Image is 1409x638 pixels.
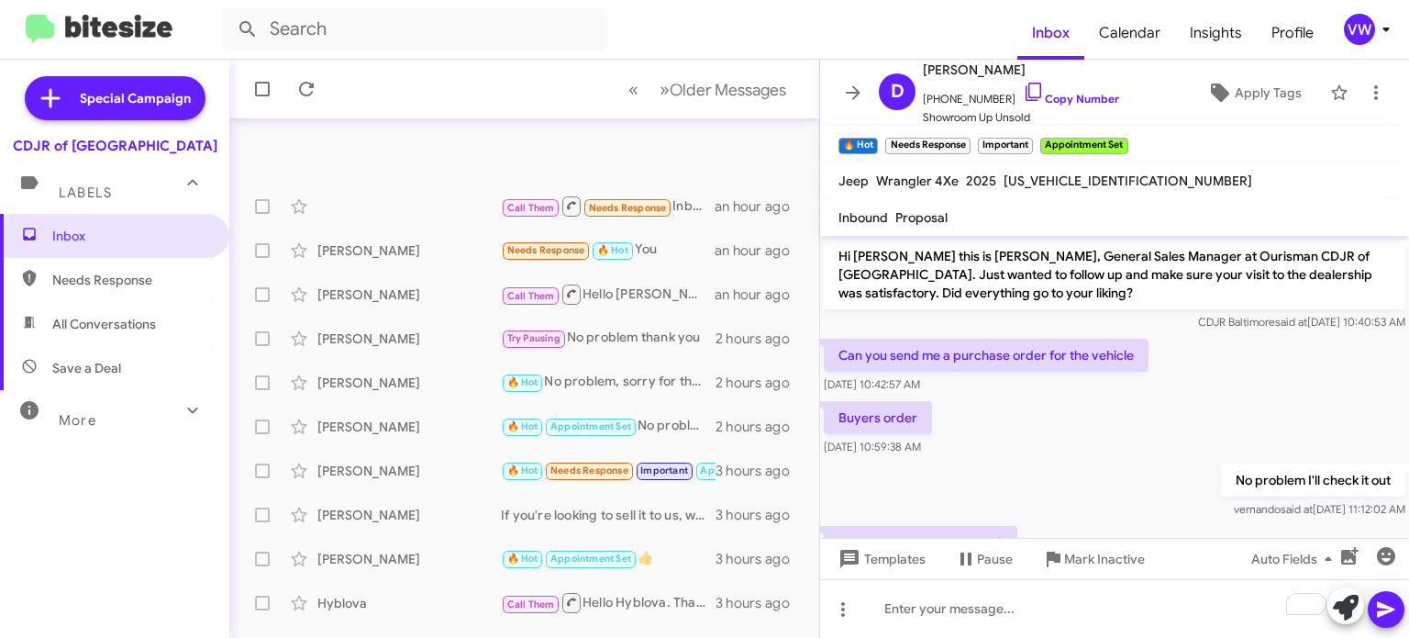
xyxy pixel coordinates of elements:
[660,78,670,101] span: »
[501,195,715,218] div: Inbound Call
[80,89,191,107] span: Special Campaign
[885,138,970,154] small: Needs Response
[501,591,716,614] div: Hello Hyblova. Thank you for your inquiry. Are you available to stop by either [DATE] or [DATE] f...
[670,80,786,100] span: Older Messages
[640,465,688,476] span: Important
[978,138,1033,154] small: Important
[891,77,904,106] span: D
[501,460,716,481] div: Any progress on the order?
[1251,543,1339,576] span: Auto Fields
[940,543,1027,576] button: Pause
[715,241,804,260] div: an hour ago
[1040,138,1127,154] small: Appointment Set
[716,374,804,392] div: 2 hours ago
[1017,6,1084,60] a: Inbox
[966,173,996,189] span: 2025
[507,290,555,302] span: Call Them
[977,543,1013,576] span: Pause
[52,359,121,377] span: Save a Deal
[507,599,555,610] span: Call Them
[923,81,1119,108] span: [PHONE_NUMBER]
[25,76,205,120] a: Special Campaign
[1257,6,1328,60] a: Profile
[317,374,501,392] div: [PERSON_NAME]
[838,173,869,189] span: Jeep
[501,328,716,349] div: No problem thank you
[317,330,501,348] div: [PERSON_NAME]
[649,71,797,108] button: Next
[317,506,501,524] div: [PERSON_NAME]
[507,376,538,388] span: 🔥 Hot
[716,418,804,436] div: 2 hours ago
[589,202,667,214] span: Needs Response
[716,594,804,612] div: 3 hours ago
[1027,543,1159,576] button: Mark Inactive
[507,420,538,432] span: 🔥 Hot
[501,372,716,393] div: No problem, sorry for the inconvenience
[628,78,638,101] span: «
[820,543,940,576] button: Templates
[824,377,920,391] span: [DATE] 10:42:57 AM
[820,579,1409,638] div: To enrich screen reader interactions, please activate Accessibility in Grammarly extension settings
[895,209,948,226] span: Proposal
[501,548,716,569] div: 👍
[507,202,555,214] span: Call Them
[835,543,926,576] span: Templates
[501,240,715,261] div: You
[715,197,804,216] div: an hour ago
[52,315,156,333] span: All Conversations
[1281,502,1313,516] span: said at
[501,283,715,306] div: Hello [PERSON_NAME], Thank you for your inquiry. Are you available to stop by either [DATE] or [D...
[1064,543,1145,576] span: Mark Inactive
[824,440,921,453] span: [DATE] 10:59:38 AM
[1175,6,1257,60] a: Insights
[1328,14,1389,45] button: vw
[507,465,538,476] span: 🔥 Hot
[222,7,607,51] input: Search
[1235,76,1302,109] span: Apply Tags
[550,553,631,565] span: Appointment Set
[1186,76,1321,109] button: Apply Tags
[317,462,501,480] div: [PERSON_NAME]
[923,59,1119,81] span: [PERSON_NAME]
[317,241,501,260] div: [PERSON_NAME]
[1237,543,1354,576] button: Auto Fields
[617,71,649,108] button: Previous
[550,420,631,432] span: Appointment Set
[1275,315,1307,329] span: said at
[824,526,1017,559] p: Any progress on the order?
[716,330,804,348] div: 2 hours ago
[507,553,538,565] span: 🔥 Hot
[1023,92,1119,106] a: Copy Number
[501,416,716,437] div: No problem
[317,418,501,436] div: [PERSON_NAME]
[824,401,932,434] p: Buyers order
[716,506,804,524] div: 3 hours ago
[838,138,878,154] small: 🔥 Hot
[1004,173,1252,189] span: [US_VEHICLE_IDENTIFICATION_NUMBER]
[716,462,804,480] div: 3 hours ago
[317,594,501,612] div: Hyblova
[618,71,797,108] nav: Page navigation example
[317,285,501,304] div: [PERSON_NAME]
[1084,6,1175,60] a: Calendar
[317,550,501,568] div: [PERSON_NAME]
[52,227,208,245] span: Inbox
[824,240,1405,309] p: Hi [PERSON_NAME] this is [PERSON_NAME], General Sales Manager at Ourisman CDJR of [GEOGRAPHIC_DAT...
[597,244,628,256] span: 🔥 Hot
[1234,502,1405,516] span: vernando [DATE] 11:12:02 AM
[501,506,716,524] div: If you're looking to sell it to us, we are open from 9:00 a.m. To 9:00 p.m. [DATE] through [DATE]...
[1221,464,1405,497] p: No problem I'll check it out
[52,271,208,289] span: Needs Response
[1198,315,1405,329] span: CDJR Baltimore [DATE] 10:40:53 AM
[59,185,112,201] span: Labels
[507,332,560,344] span: Try Pausing
[59,412,96,429] span: More
[824,339,1148,372] p: Can you send me a purchase order for the vehicle
[716,550,804,568] div: 3 hours ago
[700,465,781,476] span: Appointment Set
